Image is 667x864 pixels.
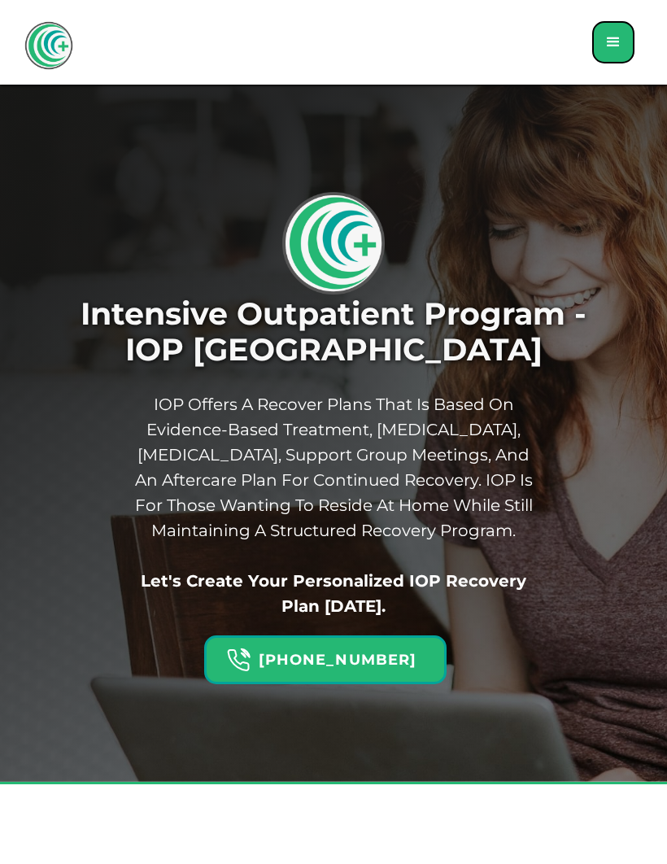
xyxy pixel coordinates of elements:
[204,627,463,684] a: Header Calendar Icons[PHONE_NUMBER]
[134,392,533,619] p: IOP offers A recover plans that Is Based On evidence-based treatment, [MEDICAL_DATA], [MEDICAL_DA...
[226,648,251,673] img: Header Calendar Icons
[259,651,416,669] strong: [PHONE_NUMBER]
[81,296,586,368] h1: Intensive Outpatient Program - IOP [GEOGRAPHIC_DATA]
[141,571,526,616] strong: Let's create your personalized IOP recovery plan [DATE].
